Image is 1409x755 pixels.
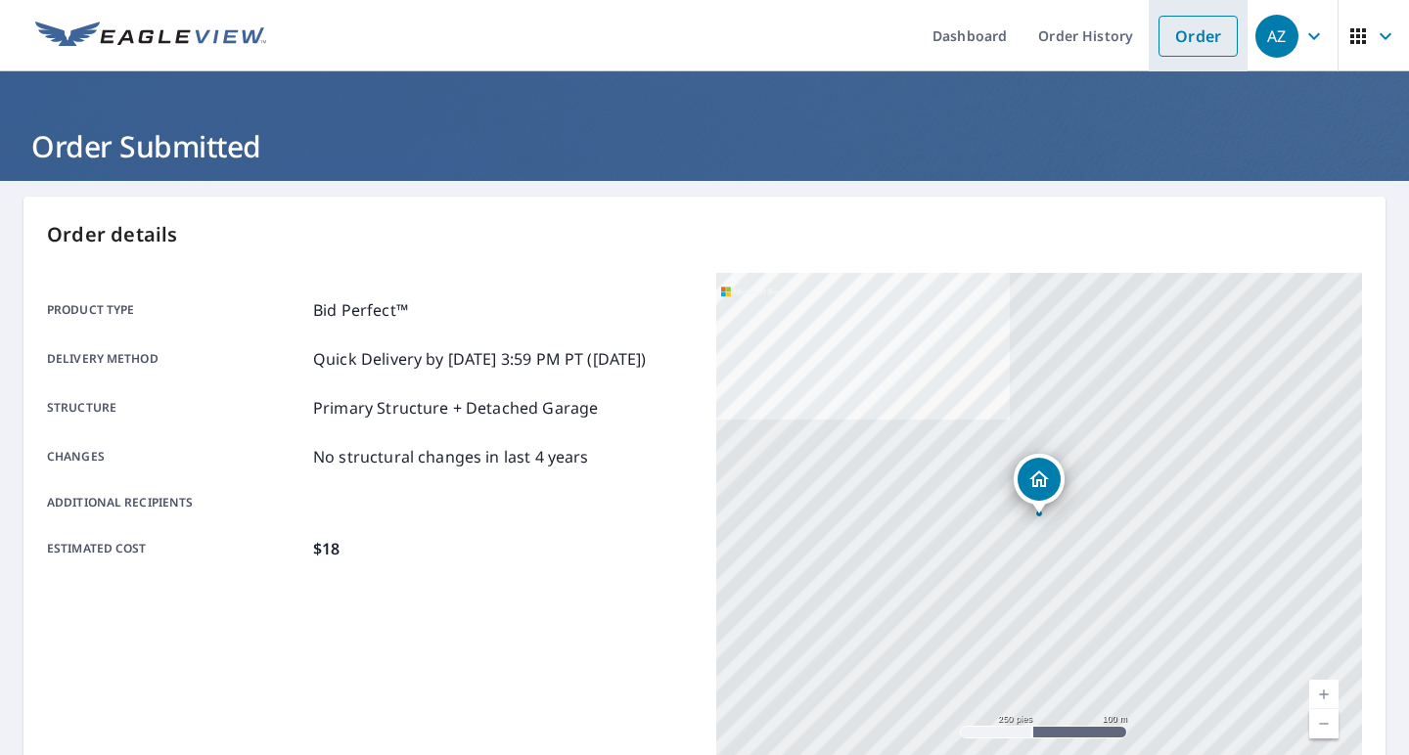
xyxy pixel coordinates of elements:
p: Quick Delivery by [DATE] 3:59 PM PT ([DATE]) [313,347,647,371]
a: Nivel actual 17, ampliar [1309,680,1339,709]
p: Changes [47,445,305,468]
p: Bid Perfect™ [313,298,408,322]
p: Order details [47,220,1362,249]
p: Structure [47,396,305,420]
a: Order [1159,16,1238,57]
div: Dropped pin, building 1, Residential property, 117 Timberpark Dr Davenport, FL 33837 [1014,454,1065,514]
p: Additional recipients [47,494,305,511]
p: Primary Structure + Detached Garage [313,396,598,420]
div: AZ [1255,15,1298,58]
h1: Order Submitted [23,126,1386,166]
p: Delivery method [47,347,305,371]
p: Estimated cost [47,537,305,560]
img: EV Logo [35,22,266,51]
p: $18 [313,537,340,560]
p: Product type [47,298,305,322]
a: Nivel actual 17, alejar [1309,709,1339,738]
p: No structural changes in last 4 years [313,445,589,468]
